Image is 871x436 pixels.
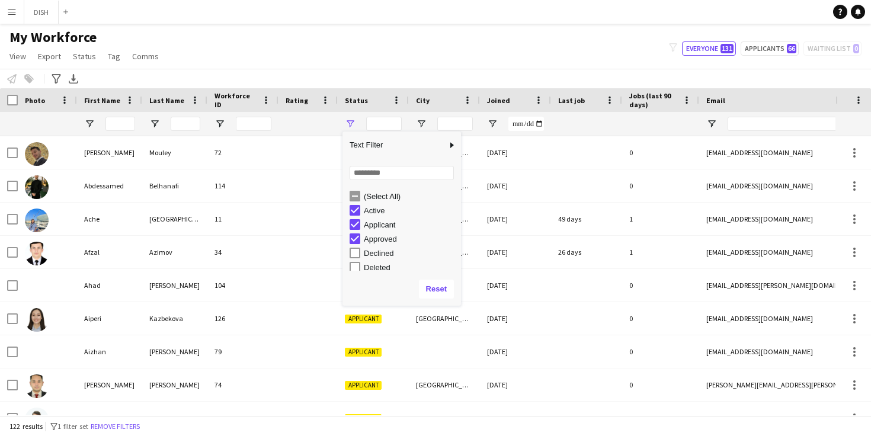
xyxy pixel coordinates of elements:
[149,118,160,129] button: Open Filter Menu
[622,368,699,401] div: 0
[66,72,81,86] app-action-btn: Export XLSX
[345,381,382,390] span: Applicant
[622,302,699,335] div: 0
[25,242,49,265] img: Afzal Azimov
[142,203,207,235] div: [GEOGRAPHIC_DATA]
[33,49,66,64] a: Export
[207,302,278,335] div: 126
[706,118,717,129] button: Open Filter Menu
[77,169,142,202] div: Abdessamed
[629,91,678,109] span: Jobs (last 90 days)
[409,302,480,335] div: [GEOGRAPHIC_DATA]
[207,368,278,401] div: 74
[207,136,278,169] div: 72
[9,51,26,62] span: View
[409,402,480,434] div: [GEOGRAPHIC_DATA]
[25,142,49,166] img: Abdelmoula habib Mouley
[77,136,142,169] div: [PERSON_NAME]
[25,408,49,431] img: Amirkhon Irgashev
[350,166,454,180] input: Search filter values
[142,136,207,169] div: Mouley
[480,269,551,302] div: [DATE]
[103,49,125,64] a: Tag
[108,51,120,62] span: Tag
[342,189,461,345] div: Filter List
[77,236,142,268] div: Afzal
[364,249,457,258] div: Declined
[5,49,31,64] a: View
[25,374,49,398] img: Alexander Aaron Reyes
[487,96,510,105] span: Joined
[364,263,457,272] div: Deleted
[480,335,551,368] div: [DATE]
[364,192,457,201] div: (Select All)
[25,96,45,105] span: Photo
[142,302,207,335] div: Kazbekova
[84,96,120,105] span: First Name
[77,368,142,401] div: [PERSON_NAME]
[77,402,142,434] div: Amirkhon
[419,280,454,299] button: Reset
[345,96,368,105] span: Status
[622,203,699,235] div: 1
[345,315,382,323] span: Applicant
[142,236,207,268] div: Azimov
[787,44,796,53] span: 66
[682,41,736,56] button: Everyone131
[207,236,278,268] div: 34
[342,135,447,155] span: Text Filter
[345,414,382,423] span: Applicant
[171,117,200,131] input: Last Name Filter Input
[207,203,278,235] div: 11
[364,235,457,243] div: Approved
[706,96,725,105] span: Email
[214,118,225,129] button: Open Filter Menu
[77,335,142,368] div: Aizhan
[207,269,278,302] div: 104
[409,368,480,401] div: [GEOGRAPHIC_DATA]
[480,203,551,235] div: [DATE]
[25,308,49,332] img: Aiperi Kazbekova
[480,302,551,335] div: [DATE]
[88,420,142,433] button: Remove filters
[364,220,457,229] div: Applicant
[345,348,382,357] span: Applicant
[236,117,271,131] input: Workforce ID Filter Input
[480,236,551,268] div: [DATE]
[9,28,97,46] span: My Workforce
[286,96,308,105] span: Rating
[622,269,699,302] div: 0
[25,209,49,232] img: Ache Toledo
[721,44,734,53] span: 131
[741,41,799,56] button: Applicants66
[142,335,207,368] div: [PERSON_NAME]
[551,236,622,268] div: 26 days
[207,169,278,202] div: 114
[77,203,142,235] div: Ache
[142,169,207,202] div: Belhanafi
[480,368,551,401] div: [DATE]
[342,132,461,306] div: Column Filter
[142,368,207,401] div: [PERSON_NAME]
[77,269,142,302] div: Ahad
[77,302,142,335] div: Aiperi
[551,203,622,235] div: 49 days
[480,402,551,434] div: [DATE]
[622,236,699,268] div: 1
[105,117,135,131] input: First Name Filter Input
[142,269,207,302] div: [PERSON_NAME]
[480,169,551,202] div: [DATE]
[149,96,184,105] span: Last Name
[207,402,278,434] div: 91
[73,51,96,62] span: Status
[84,118,95,129] button: Open Filter Menu
[558,96,585,105] span: Last job
[364,206,457,215] div: Active
[622,335,699,368] div: 0
[214,91,257,109] span: Workforce ID
[127,49,164,64] a: Comms
[508,117,544,131] input: Joined Filter Input
[132,51,159,62] span: Comms
[437,117,473,131] input: City Filter Input
[38,51,61,62] span: Export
